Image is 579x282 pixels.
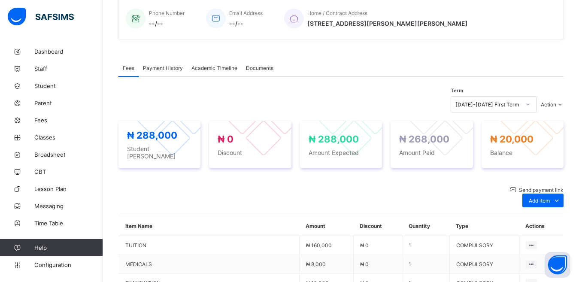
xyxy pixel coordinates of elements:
[306,261,326,267] span: ₦ 8,000
[34,100,103,106] span: Parent
[149,20,185,27] span: --/--
[127,130,177,141] span: ₦ 288,000
[34,82,103,89] span: Student
[309,133,359,145] span: ₦ 288,000
[8,8,74,26] img: safsims
[34,65,103,72] span: Staff
[218,133,233,145] span: ₦ 0
[402,216,450,236] th: Quantity
[125,242,293,249] span: TUITION
[360,242,369,249] span: ₦ 0
[34,48,103,55] span: Dashboard
[34,117,103,124] span: Fees
[353,216,402,236] th: Discount
[449,216,519,236] th: Type
[306,242,332,249] span: ₦ 160,000
[34,261,103,268] span: Configuration
[529,197,550,204] span: Add item
[34,203,103,209] span: Messaging
[299,216,353,236] th: Amount
[545,252,570,278] button: Open asap
[449,236,519,255] td: COMPULSORY
[229,20,263,27] span: --/--
[402,255,450,274] td: 1
[449,255,519,274] td: COMPULSORY
[34,134,103,141] span: Classes
[125,261,293,267] span: MEDICALS
[451,88,463,94] span: Term
[455,101,521,108] div: [DATE]-[DATE] First Term
[119,216,300,236] th: Item Name
[309,149,373,156] span: Amount Expected
[490,149,555,156] span: Balance
[307,20,468,27] span: [STREET_ADDRESS][PERSON_NAME][PERSON_NAME]
[360,261,369,267] span: ₦ 0
[143,65,183,71] span: Payment History
[541,101,556,108] span: Action
[218,149,282,156] span: Discount
[149,10,185,16] span: Phone Number
[399,133,449,145] span: ₦ 268,000
[490,133,534,145] span: ₦ 20,000
[519,216,564,236] th: Actions
[191,65,237,71] span: Academic Timeline
[34,220,103,227] span: Time Table
[399,149,464,156] span: Amount Paid
[34,185,103,192] span: Lesson Plan
[34,168,103,175] span: CBT
[402,236,450,255] td: 1
[246,65,273,71] span: Documents
[34,244,103,251] span: Help
[229,10,263,16] span: Email Address
[518,187,564,193] span: Send payment link
[123,65,134,71] span: Fees
[307,10,367,16] span: Home / Contract Address
[127,145,192,160] span: Student [PERSON_NAME]
[34,151,103,158] span: Broadsheet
